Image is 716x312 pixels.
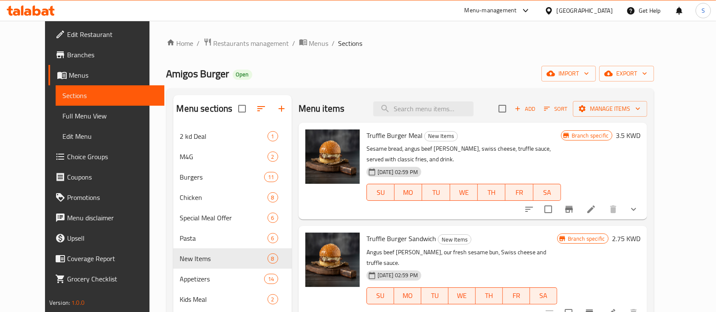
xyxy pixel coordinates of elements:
span: MO [398,186,419,199]
span: 2 kd Deal [180,131,268,141]
div: items [268,233,278,243]
span: New Items [425,131,457,141]
button: Add [511,102,538,115]
span: Choice Groups [67,152,158,162]
li: / [197,38,200,48]
div: Burgers [180,172,265,182]
span: WE [452,290,472,302]
button: import [541,66,596,82]
li: / [332,38,335,48]
div: Open [233,70,252,80]
span: Chicken [180,192,268,202]
button: TH [476,287,503,304]
span: SU [370,186,391,199]
button: SU [366,287,394,304]
span: Menus [309,38,329,48]
button: SA [533,184,561,201]
img: Truffle Burger Sandwich [305,233,360,287]
a: Menus [299,38,329,49]
h2: Menu sections [177,102,233,115]
span: S [702,6,705,15]
span: Truffle Burger Meal [366,129,423,142]
h6: 2.75 KWD [612,233,640,245]
input: search [373,101,474,116]
span: Menus [69,70,158,80]
a: Coupons [48,167,165,187]
span: [DATE] 02:59 PM [374,168,421,176]
span: Appetizers [180,274,265,284]
span: New Items [438,235,471,245]
span: 8 [268,255,278,263]
button: TU [421,287,448,304]
span: FR [506,290,527,302]
span: Menu disclaimer [67,213,158,223]
span: Select all sections [233,100,251,118]
svg: Show Choices [629,204,639,214]
div: items [268,294,278,304]
nav: breadcrumb [166,38,654,49]
a: Grocery Checklist [48,269,165,289]
span: TU [426,186,446,199]
a: Menu disclaimer [48,208,165,228]
span: Select section [493,100,511,118]
button: MO [395,184,422,201]
div: items [268,192,278,202]
span: Coupons [67,172,158,182]
span: Grocery Checklist [67,274,158,284]
div: Pasta6 [173,228,292,248]
span: Add [513,104,536,114]
div: 2 kd Deal1 [173,126,292,146]
button: Sort [542,102,569,115]
span: Full Menu View [62,111,158,121]
p: Angus beef [PERSON_NAME], our fresh sesame bun, Swiss cheese and truffle sauce. [366,247,557,268]
span: Pasta [180,233,268,243]
a: Upsell [48,228,165,248]
span: MO [397,290,418,302]
div: Kids Meal2 [173,289,292,309]
span: Kids Meal [180,294,268,304]
span: Upsell [67,233,158,243]
span: SA [533,290,554,302]
span: Open [233,71,252,78]
button: WE [450,184,478,201]
div: Appetizers14 [173,269,292,289]
a: Menus [48,65,165,85]
a: Full Menu View [56,106,165,126]
span: TH [479,290,499,302]
div: Burgers11 [173,167,292,187]
div: Chicken8 [173,187,292,208]
span: Edit Menu [62,131,158,141]
span: 6 [268,234,278,242]
span: 2 [268,153,278,161]
button: WE [448,287,476,304]
h6: 3.5 KWD [616,129,640,141]
button: sort-choices [519,199,539,219]
button: SA [530,287,557,304]
div: New Items [424,131,458,141]
span: 11 [265,173,277,181]
span: 2 [268,295,278,304]
div: items [268,131,278,141]
button: SU [366,184,395,201]
button: Add section [271,98,292,119]
li: / [293,38,296,48]
span: Add item [511,102,538,115]
span: M4G [180,152,268,162]
h2: Menu items [299,102,345,115]
span: Select to update [539,200,557,218]
span: FR [509,186,530,199]
span: import [548,68,589,79]
span: 1.0.0 [71,297,85,308]
div: items [268,152,278,162]
a: Edit Menu [56,126,165,146]
div: Menu-management [465,6,517,16]
span: Special Meal Offer [180,213,268,223]
div: Special Meal Offer6 [173,208,292,228]
span: Amigos Burger [166,64,229,83]
span: Sort [544,104,567,114]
